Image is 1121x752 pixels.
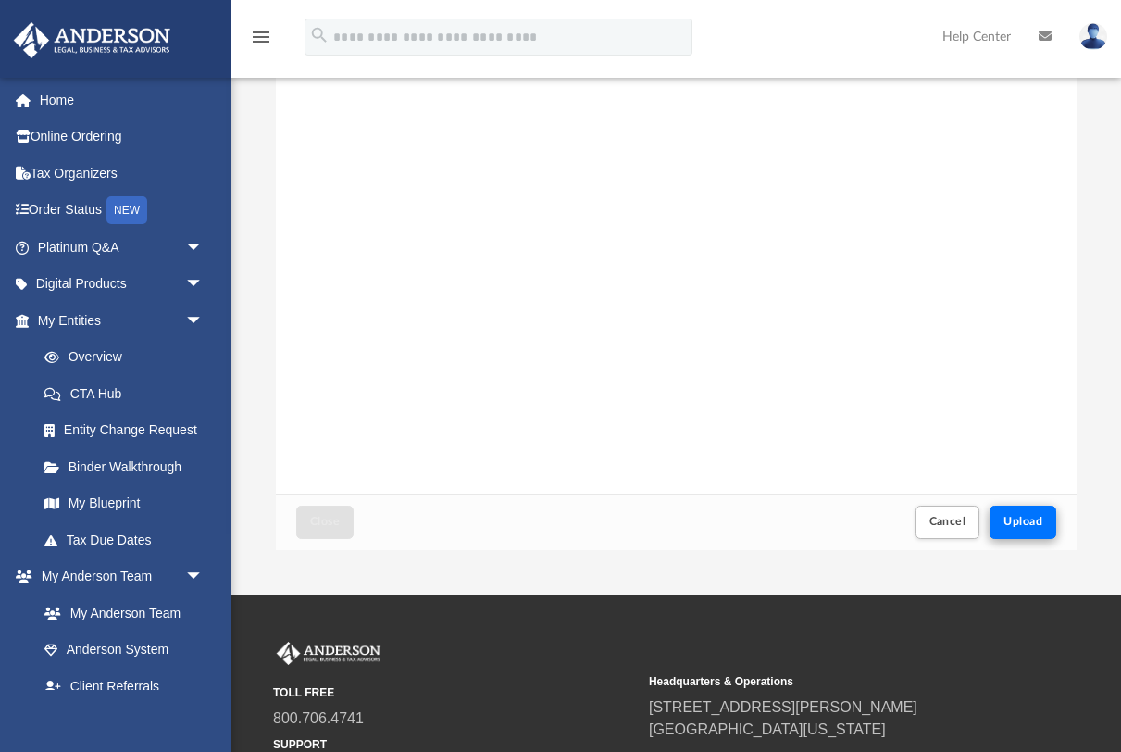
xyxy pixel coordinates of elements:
span: Cancel [929,516,966,527]
i: menu [250,26,272,48]
span: arrow_drop_down [185,558,222,596]
a: [STREET_ADDRESS][PERSON_NAME] [649,699,917,715]
a: Entity Change Request [26,412,231,449]
img: Anderson Advisors Platinum Portal [8,22,176,58]
span: arrow_drop_down [185,302,222,340]
a: Online Ordering [13,119,231,156]
a: Client Referrals [26,668,222,705]
a: menu [250,35,272,48]
a: Anderson System [26,632,222,669]
button: Close [296,506,354,538]
a: Tax Organizers [13,155,231,192]
a: [GEOGRAPHIC_DATA][US_STATE] [649,721,886,737]
span: arrow_drop_down [185,266,222,304]
a: My Anderson Team [26,595,213,632]
a: Home [13,81,231,119]
a: Binder Walkthrough [26,448,231,485]
a: My Anderson Teamarrow_drop_down [13,558,222,595]
a: Tax Due Dates [26,521,231,558]
a: My Blueprint [26,485,222,522]
small: Headquarters & Operations [649,673,1012,690]
span: Upload [1003,516,1042,527]
div: Upload [276,23,1077,550]
button: Cancel [915,506,980,538]
span: arrow_drop_down [185,229,222,267]
a: Digital Productsarrow_drop_down [13,266,231,303]
a: Platinum Q&Aarrow_drop_down [13,229,231,266]
span: Close [310,516,340,527]
img: User Pic [1079,23,1107,50]
a: Overview [26,339,231,376]
div: NEW [106,196,147,224]
i: search [309,25,330,45]
div: grid [276,23,1077,494]
img: Anderson Advisors Platinum Portal [273,642,384,666]
a: Order StatusNEW [13,192,231,230]
a: 800.706.4741 [273,710,364,726]
a: My Entitiesarrow_drop_down [13,302,231,339]
button: Upload [990,506,1056,538]
a: CTA Hub [26,375,231,412]
small: TOLL FREE [273,684,636,701]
